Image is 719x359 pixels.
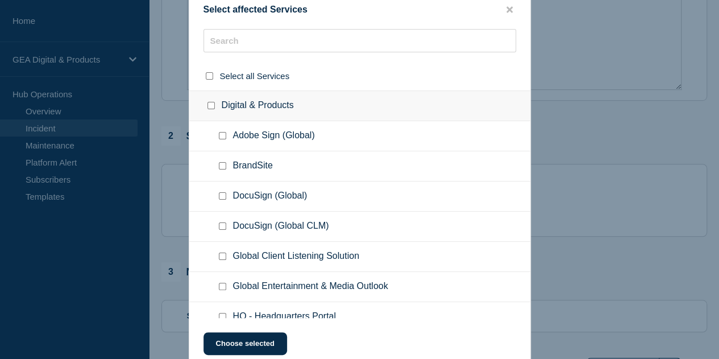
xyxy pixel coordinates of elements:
div: Select affected Services [189,5,530,15]
span: DocuSign (Global CLM) [233,221,329,232]
input: Global Client Listening Solution checkbox [219,253,226,260]
input: Global Entertainment & Media Outlook checkbox [219,283,226,290]
div: Digital & Products [189,90,530,121]
input: Adobe Sign (Global) checkbox [219,132,226,139]
input: Digital & Products checkbox [207,102,215,109]
span: Select all Services [220,71,290,81]
input: DocuSign (Global) checkbox [219,192,226,200]
input: select all checkbox [206,72,213,80]
input: Search [203,29,516,52]
span: Global Client Listening Solution [233,251,359,262]
button: Choose selected [203,332,287,355]
span: HQ - Headquarters Portal [233,311,336,323]
input: DocuSign (Global CLM) checkbox [219,222,226,230]
span: Adobe Sign (Global) [233,130,315,142]
span: DocuSign (Global) [233,191,307,202]
span: BrandSite [233,160,273,172]
button: close button [503,5,516,15]
input: BrandSite checkbox [219,162,226,170]
span: Global Entertainment & Media Outlook [233,281,388,292]
input: HQ - Headquarters Portal checkbox [219,313,226,320]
